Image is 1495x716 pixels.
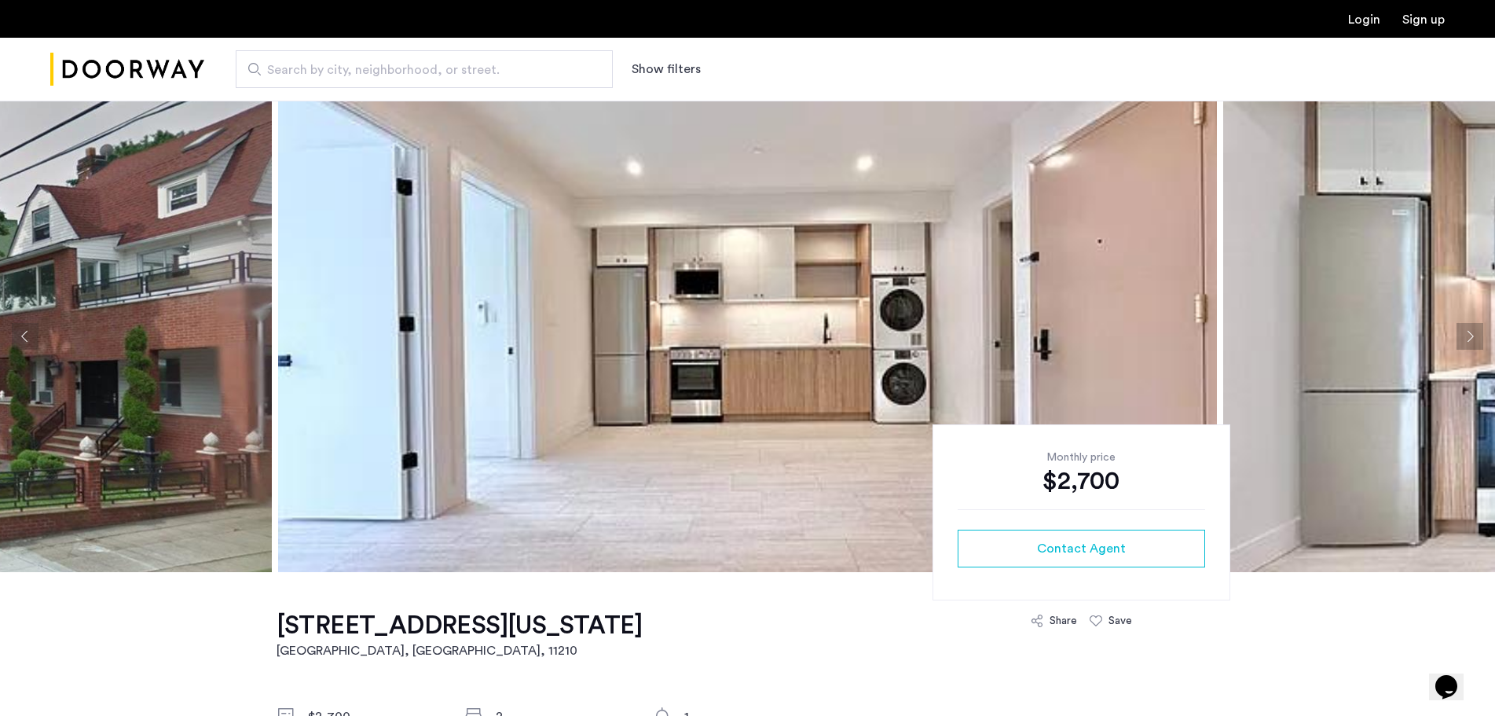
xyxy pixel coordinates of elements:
[958,450,1205,465] div: Monthly price
[1348,13,1380,26] a: Login
[277,641,642,660] h2: [GEOGRAPHIC_DATA], [GEOGRAPHIC_DATA] , 11210
[236,50,613,88] input: Apartment Search
[267,61,569,79] span: Search by city, neighborhood, or street.
[1402,13,1445,26] a: Registration
[1429,653,1479,700] iframe: chat widget
[277,610,642,660] a: [STREET_ADDRESS][US_STATE][GEOGRAPHIC_DATA], [GEOGRAPHIC_DATA], 11210
[277,610,642,641] h1: [STREET_ADDRESS][US_STATE]
[1037,539,1126,558] span: Contact Agent
[1457,323,1483,350] button: Next apartment
[958,530,1205,567] button: button
[1050,613,1077,629] div: Share
[12,323,38,350] button: Previous apartment
[50,40,204,99] a: Cazamio Logo
[632,60,701,79] button: Show or hide filters
[1108,613,1132,629] div: Save
[278,101,1217,572] img: apartment
[958,465,1205,497] div: $2,700
[50,40,204,99] img: logo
